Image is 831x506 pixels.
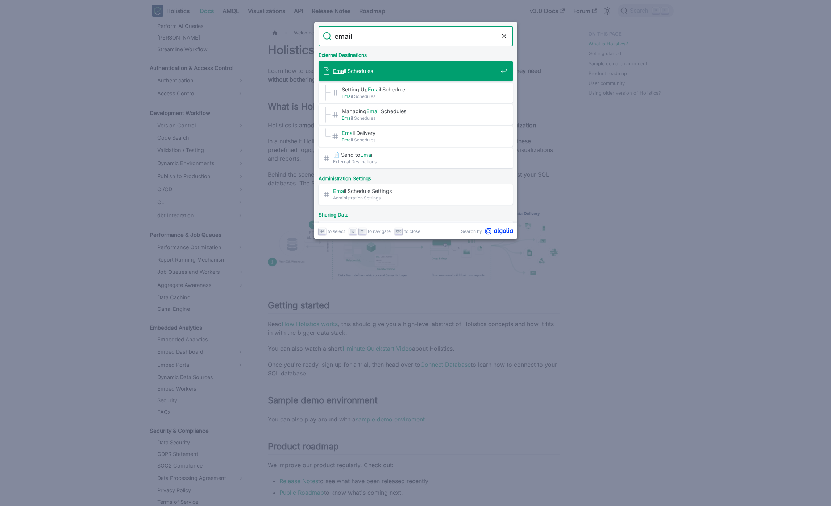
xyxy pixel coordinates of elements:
[319,83,513,103] a: Setting UpEmail Schedule​Email Schedules
[333,67,498,74] span: il Schedules
[319,126,513,147] a: Email Delivery​Email Schedules
[333,188,344,194] mark: Ema
[342,129,498,136] span: il Delivery​
[319,148,513,168] a: 📄️ Send toEmailExternal Destinations
[317,46,514,61] div: External Destinations
[319,104,513,125] a: ManagingEmail Schedules​Email Schedules
[317,206,514,221] div: Sharing Data
[366,108,377,114] mark: Ema
[342,93,498,100] span: il Schedules
[360,229,365,234] svg: Arrow up
[332,26,500,46] input: Search docs
[368,228,391,235] span: to navigate
[404,228,420,235] span: to close
[461,228,482,235] span: Search by
[333,158,498,165] span: External Destinations
[319,61,513,81] a: Email Schedules
[319,221,513,241] a: Export toEmail / Slack / Google Sheets / SFTP​Export & Sharing Data
[319,184,513,205] a: Email Schedule Settings​Administration Settings
[360,152,371,158] mark: Ema
[500,32,508,41] button: Clear the query
[342,130,353,136] mark: Ema
[328,228,345,235] span: to select
[485,228,513,235] svg: Algolia
[342,108,498,115] span: Managing il Schedules​
[342,115,351,121] mark: Ema
[333,68,344,74] mark: Ema
[342,86,498,93] span: Setting Up il Schedule​
[342,94,351,99] mark: Ema
[342,115,498,122] span: il Schedules
[333,151,498,158] span: 📄️ Send to il
[333,188,498,194] span: il Schedule Settings​
[342,136,498,143] span: il Schedules
[333,194,498,201] span: Administration Settings
[317,170,514,184] div: Administration Settings
[319,229,325,234] svg: Enter key
[368,86,379,92] mark: Ema
[350,229,356,234] svg: Arrow down
[342,137,351,143] mark: Ema
[396,229,402,234] svg: Escape key
[461,228,513,235] a: Search byAlgolia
